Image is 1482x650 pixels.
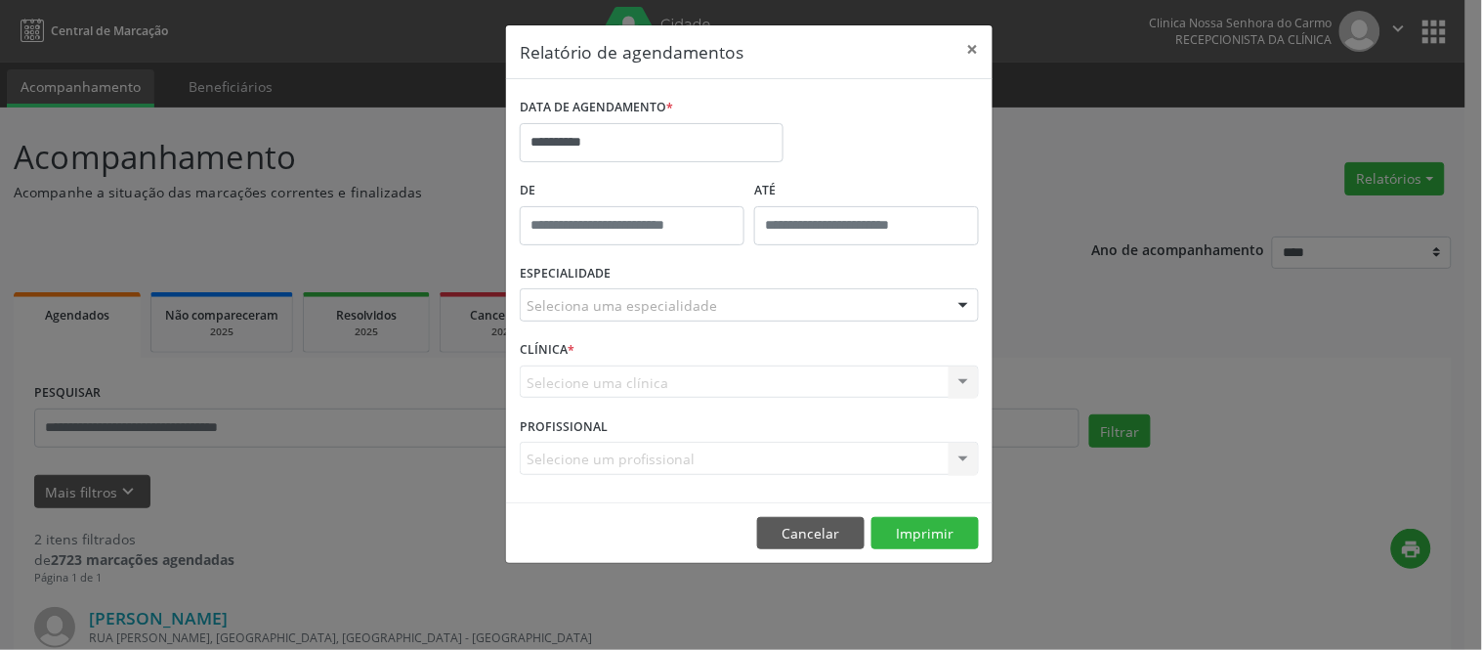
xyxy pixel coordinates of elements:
[520,93,673,123] label: DATA DE AGENDAMENTO
[953,25,993,73] button: Close
[520,335,574,366] label: CLÍNICA
[757,517,865,550] button: Cancelar
[520,39,743,65] h5: Relatório de agendamentos
[527,295,717,316] span: Seleciona uma especialidade
[871,517,979,550] button: Imprimir
[520,259,611,289] label: ESPECIALIDADE
[520,176,744,206] label: De
[754,176,979,206] label: ATÉ
[520,412,608,442] label: PROFISSIONAL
